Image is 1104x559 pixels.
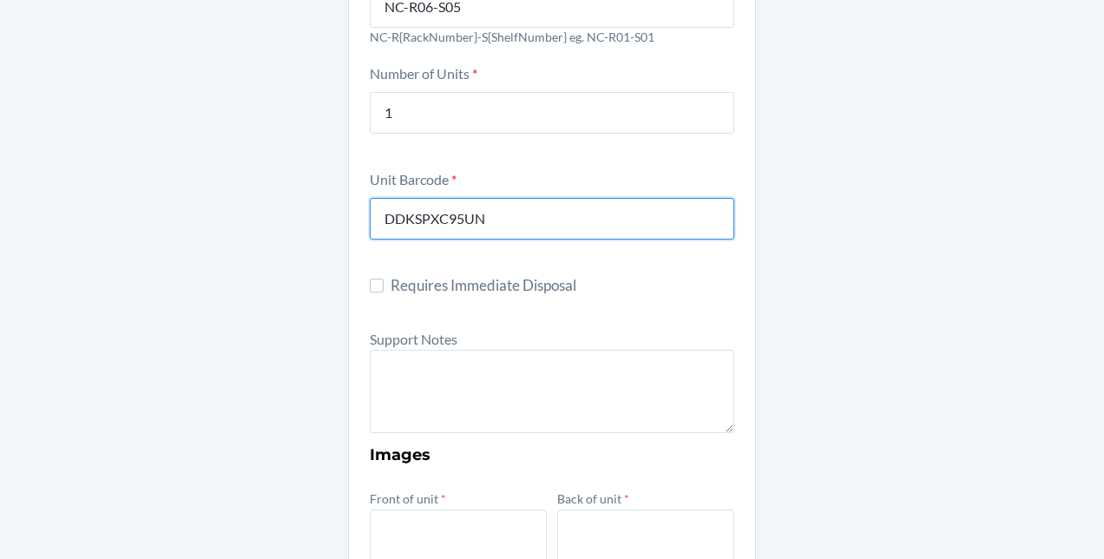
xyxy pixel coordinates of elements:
label: Number of Units [370,65,477,82]
h3: Images [370,444,734,466]
label: Support Notes [370,331,457,347]
label: Unit Barcode [370,171,457,187]
input: Requires Immediate Disposal [370,279,384,293]
span: Requires Immediate Disposal [391,274,734,297]
label: Back of unit [557,491,629,506]
p: NC-R{RackNumber}-S{ShelfNumber} eg. NC-R01-S01 [370,28,734,46]
label: Front of unit [370,491,446,506]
